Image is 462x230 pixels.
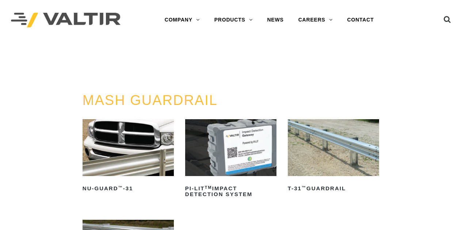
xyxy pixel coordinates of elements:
a: NU-GUARD™-31 [83,119,174,194]
img: Valtir [11,13,121,28]
a: CONTACT [340,13,381,27]
h2: NU-GUARD -31 [83,183,174,194]
sup: TM [205,185,212,190]
a: MASH GUARDRAIL [83,93,218,108]
a: CAREERS [291,13,340,27]
a: PI-LITTMImpact Detection System [185,119,276,200]
sup: ™ [118,185,123,190]
a: PRODUCTS [207,13,260,27]
sup: ™ [302,185,306,190]
h2: T-31 Guardrail [288,183,379,194]
h2: PI-LIT Impact Detection System [185,183,276,200]
a: COMPANY [157,13,207,27]
a: T-31™Guardrail [288,119,379,194]
a: NEWS [260,13,291,27]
